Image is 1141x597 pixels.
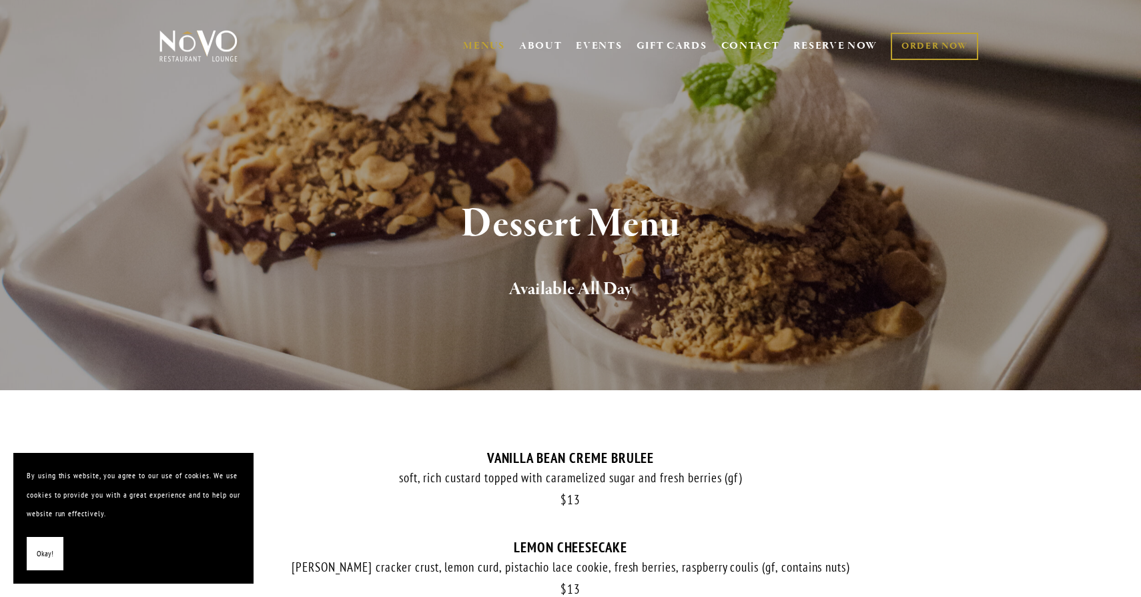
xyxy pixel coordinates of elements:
span: $ [560,492,567,508]
h2: Available All Day [181,275,960,304]
div: [PERSON_NAME] cracker crust, lemon curd, pistachio lace cookie, fresh berries, raspberry coulis (... [157,559,984,576]
a: ABOUT [519,39,562,53]
div: 13 [157,492,984,508]
a: CONTACT [721,33,780,59]
span: $ [560,581,567,597]
div: VANILLA BEAN CREME BRULEE [157,450,984,466]
div: LEMON CHEESECAKE [157,539,984,556]
div: soft, rich custard topped with caramelized sugar and fresh berries (gf) [157,470,984,486]
div: 13 [157,582,984,597]
a: MENUS [463,39,505,53]
span: Okay! [37,544,53,564]
section: Cookie banner [13,453,254,584]
img: Novo Restaurant &amp; Lounge [157,29,240,63]
a: GIFT CARDS [637,33,707,59]
h1: Dessert Menu [181,203,960,246]
a: RESERVE NOW [793,33,877,59]
button: Okay! [27,537,63,571]
a: EVENTS [576,39,622,53]
p: By using this website, you agree to our use of cookies. We use cookies to provide you with a grea... [27,466,240,524]
a: ORDER NOW [891,33,978,60]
